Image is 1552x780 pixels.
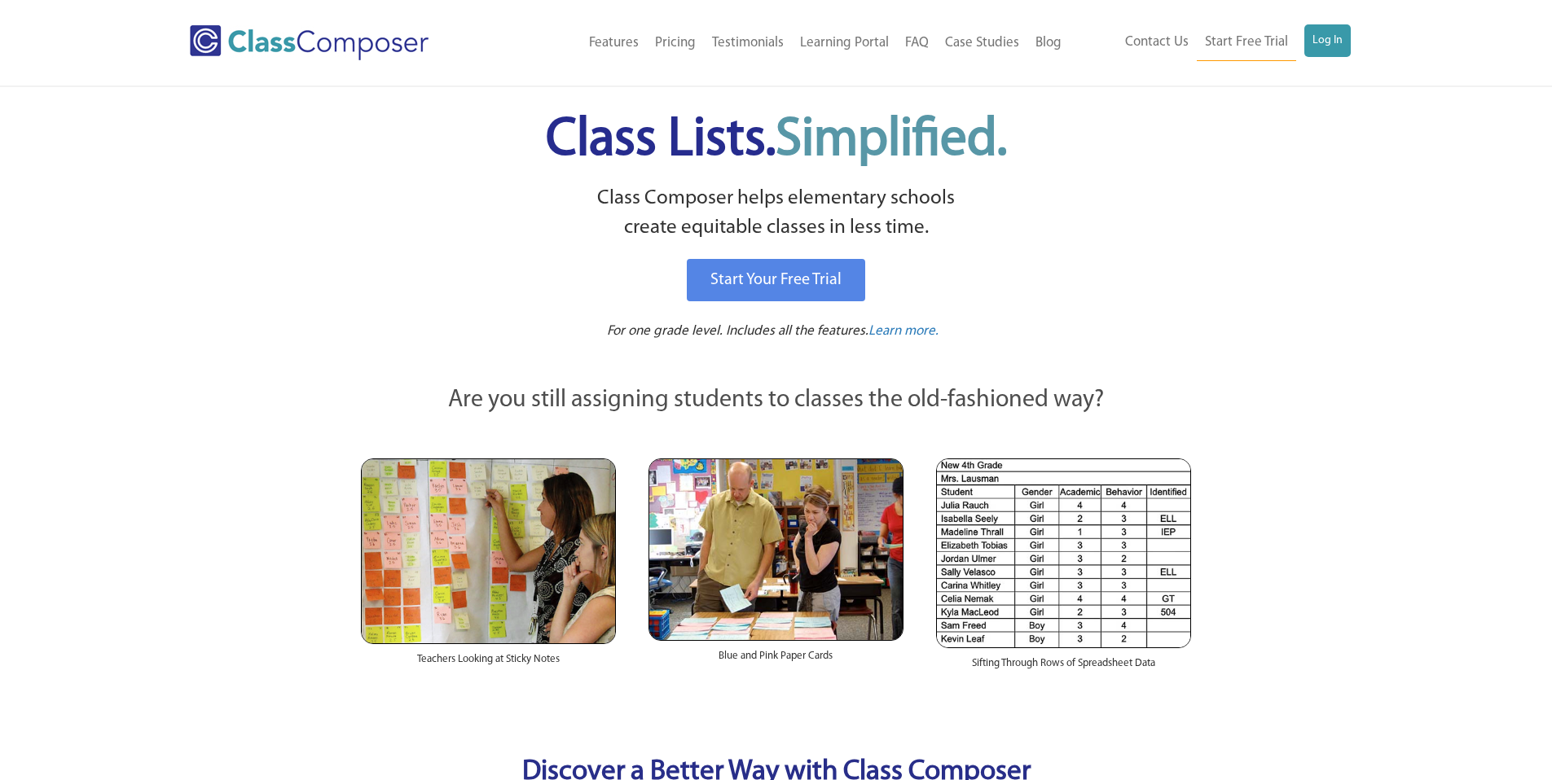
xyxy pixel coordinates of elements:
[1197,24,1296,61] a: Start Free Trial
[1304,24,1351,57] a: Log In
[647,25,704,61] a: Pricing
[190,25,429,60] img: Class Composer
[361,458,616,644] img: Teachers Looking at Sticky Notes
[868,322,939,342] a: Learn more.
[868,324,939,338] span: Learn more.
[495,25,1070,61] nav: Header Menu
[1117,24,1197,60] a: Contact Us
[936,648,1191,687] div: Sifting Through Rows of Spreadsheet Data
[361,644,616,683] div: Teachers Looking at Sticky Notes
[710,272,842,288] span: Start Your Free Trial
[361,383,1192,418] p: Are you still assigning students to classes the old-fashioned way?
[776,114,1007,167] span: Simplified.
[792,25,897,61] a: Learning Portal
[1070,24,1351,61] nav: Header Menu
[937,25,1027,61] a: Case Studies
[358,184,1194,243] p: Class Composer helps elementary schools create equitable classes in less time.
[1027,25,1070,61] a: Blog
[607,324,868,338] span: For one grade level. Includes all the features.
[936,458,1191,648] img: Spreadsheets
[687,259,865,301] a: Start Your Free Trial
[546,114,1007,167] span: Class Lists.
[581,25,647,61] a: Features
[648,641,904,680] div: Blue and Pink Paper Cards
[648,458,904,640] img: Blue and Pink Paper Cards
[897,25,937,61] a: FAQ
[704,25,792,61] a: Testimonials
